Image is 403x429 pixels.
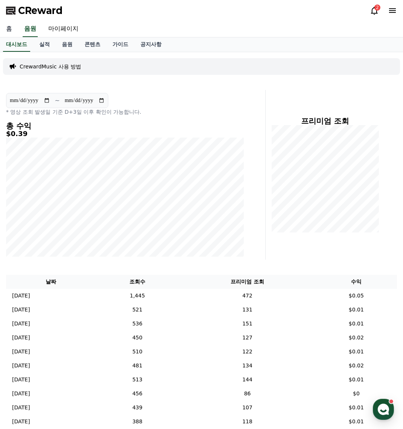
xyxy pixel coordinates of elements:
[2,240,50,259] a: 홈
[179,275,316,289] th: 프리미엄 조회
[12,362,30,370] p: [DATE]
[370,6,379,15] a: 2
[12,418,30,426] p: [DATE]
[97,240,145,259] a: 설정
[134,37,168,52] a: 공지사항
[12,334,30,342] p: [DATE]
[315,331,397,345] td: $0.02
[69,251,78,257] span: 대화
[6,122,244,130] h4: 총 수익
[33,37,56,52] a: 실적
[12,306,30,314] p: [DATE]
[117,251,126,257] span: 설정
[78,37,106,52] a: 콘텐츠
[95,359,179,373] td: 481
[95,401,179,415] td: 439
[95,317,179,331] td: 536
[315,317,397,331] td: $0.01
[315,345,397,359] td: $0.01
[12,404,30,412] p: [DATE]
[12,320,30,328] p: [DATE]
[315,289,397,303] td: $0.05
[179,331,316,345] td: 127
[315,387,397,401] td: $0
[315,303,397,317] td: $0.01
[179,373,316,387] td: 144
[95,373,179,387] td: 513
[95,415,179,429] td: 388
[6,5,63,17] a: CReward
[20,63,81,70] a: CrewardMusic 사용 방법
[179,289,316,303] td: 472
[179,345,316,359] td: 122
[95,289,179,303] td: 1,445
[179,401,316,415] td: 107
[106,37,134,52] a: 가이드
[50,240,97,259] a: 대화
[374,5,380,11] div: 2
[95,387,179,401] td: 456
[18,5,63,17] span: CReward
[12,348,30,356] p: [DATE]
[179,387,316,401] td: 86
[95,331,179,345] td: 450
[12,376,30,384] p: [DATE]
[179,359,316,373] td: 134
[179,415,316,429] td: 118
[42,21,85,37] a: 마이페이지
[315,359,397,373] td: $0.02
[272,117,379,125] h4: 프리미엄 조회
[315,275,397,289] th: 수익
[24,251,28,257] span: 홈
[56,37,78,52] a: 음원
[95,345,179,359] td: 510
[95,275,179,289] th: 조회수
[95,303,179,317] td: 521
[23,21,38,37] a: 음원
[315,401,397,415] td: $0.01
[6,108,244,116] p: * 영상 조회 발생일 기준 D+3일 이후 확인이 가능합니다.
[179,317,316,331] td: 151
[12,390,30,398] p: [DATE]
[3,37,30,52] a: 대시보드
[6,130,244,138] h5: $0.39
[55,96,60,105] p: ~
[315,415,397,429] td: $0.01
[6,275,95,289] th: 날짜
[179,303,316,317] td: 131
[12,292,30,300] p: [DATE]
[315,373,397,387] td: $0.01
